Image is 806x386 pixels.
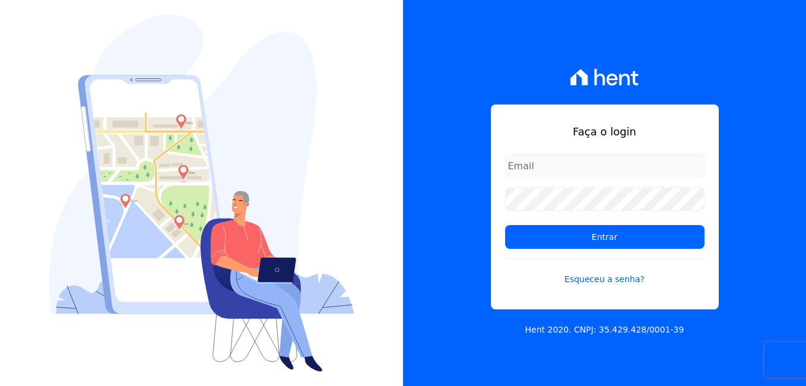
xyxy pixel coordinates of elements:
[525,324,684,336] p: Hent 2020. CNPJ: 35.429.428/0001-39
[505,154,705,178] input: Email
[505,124,705,140] h1: Faça o login
[505,258,705,286] a: Esqueceu a senha?
[49,15,354,372] img: Login
[505,225,705,249] input: Entrar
